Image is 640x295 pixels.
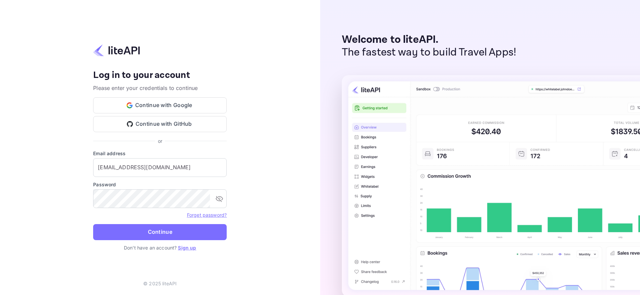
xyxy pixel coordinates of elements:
[93,181,227,188] label: Password
[93,97,227,113] button: Continue with Google
[93,224,227,240] button: Continue
[187,212,227,218] a: Forget password?
[342,46,516,59] p: The fastest way to build Travel Apps!
[178,245,196,251] a: Sign up
[93,84,227,92] p: Please enter your credentials to continue
[93,44,140,57] img: liteapi
[213,192,226,205] button: toggle password visibility
[93,150,227,157] label: Email address
[93,70,227,81] h4: Log in to your account
[93,244,227,251] p: Don't have an account?
[158,137,162,144] p: or
[143,280,177,287] p: © 2025 liteAPI
[93,158,227,177] input: Enter your email address
[187,211,227,218] a: Forget password?
[93,116,227,132] button: Continue with GitHub
[342,33,516,46] p: Welcome to liteAPI.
